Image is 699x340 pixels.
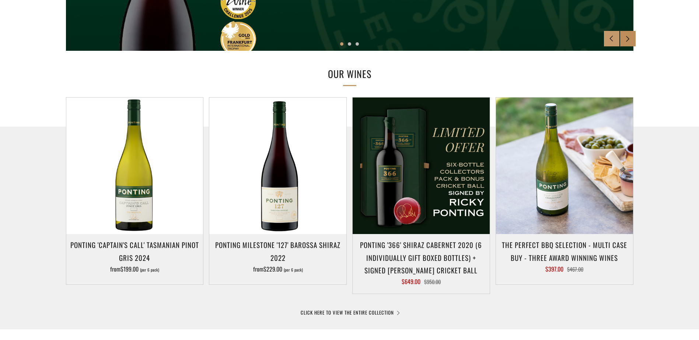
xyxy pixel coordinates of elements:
span: (per 6 pack) [140,268,159,272]
a: The perfect BBQ selection - MULTI CASE BUY - Three award winning wines $397.00 $467.00 [496,238,633,275]
button: 3 [356,42,359,46]
a: CLICK HERE TO VIEW THE ENTIRE COLLECTION [301,309,399,316]
h3: Ponting '366' Shiraz Cabernet 2020 (6 individually gift boxed bottles) + SIGNED [PERSON_NAME] CRI... [356,238,486,276]
a: Ponting '366' Shiraz Cabernet 2020 (6 individually gift boxed bottles) + SIGNED [PERSON_NAME] CRI... [353,238,490,284]
button: 2 [348,42,351,46]
button: 1 [340,42,343,46]
span: $229.00 [263,265,282,273]
h3: The perfect BBQ selection - MULTI CASE BUY - Three award winning wines [500,238,629,263]
a: Ponting Milestone '127' Barossa Shiraz 2022 from$229.00 (per 6 pack) [209,238,346,275]
span: $199.00 [120,265,139,273]
span: $467.00 [567,265,583,273]
h3: Ponting 'Captain's Call' Tasmanian Pinot Gris 2024 [70,238,200,263]
span: $950.00 [424,278,441,286]
span: from [110,265,159,273]
span: $649.00 [402,277,420,286]
a: Ponting 'Captain's Call' Tasmanian Pinot Gris 2024 from$199.00 (per 6 pack) [66,238,203,275]
span: $397.00 [545,265,563,273]
span: (per 6 pack) [284,268,303,272]
span: from [253,265,303,273]
h2: OUR WINES [228,66,471,82]
h3: Ponting Milestone '127' Barossa Shiraz 2022 [213,238,343,263]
